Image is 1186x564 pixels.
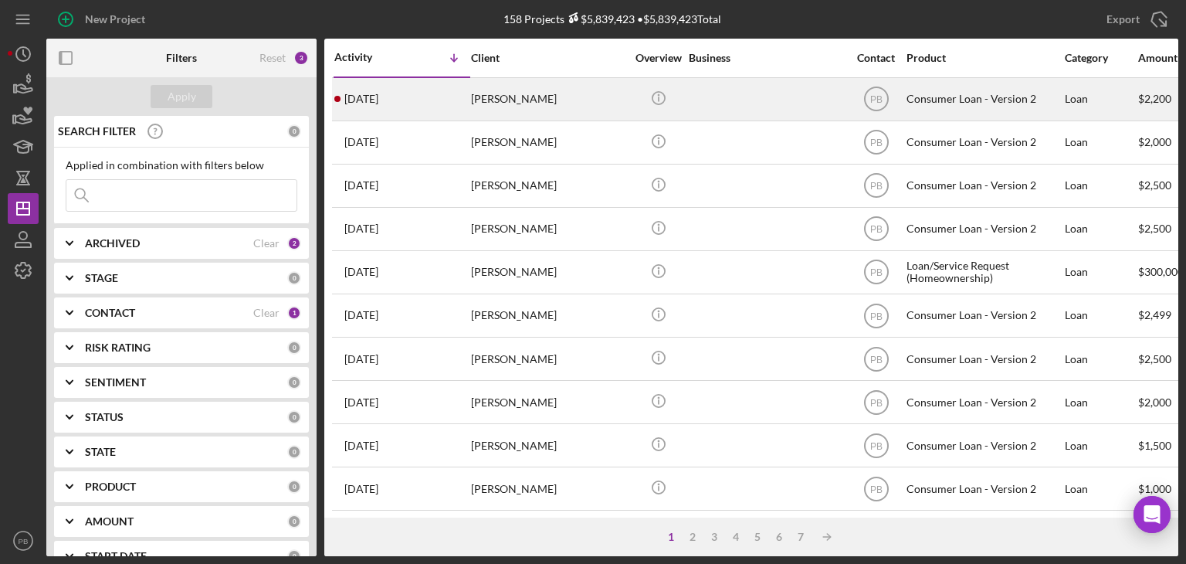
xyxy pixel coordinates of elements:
b: CONTACT [85,307,135,319]
b: ARCHIVED [85,237,140,250]
div: 0 [287,549,301,563]
div: Loan/Service Request (Homeownership) [906,252,1061,293]
time: 2025-09-25 05:20 [344,179,378,192]
div: [PERSON_NAME] [471,165,625,206]
button: Apply [151,85,212,108]
b: STATUS [85,411,124,423]
div: 0 [287,271,301,285]
div: [PERSON_NAME] [471,382,625,423]
span: $1,500 [1138,439,1171,452]
b: Filters [166,52,197,64]
div: Product [906,52,1061,64]
div: Loan [1065,209,1137,250]
button: New Project [46,4,161,35]
b: AMOUNT [85,515,134,528]
div: 4 [725,531,747,543]
time: 2025-08-16 03:41 [344,309,378,321]
button: PB [8,525,39,556]
text: PB [869,224,882,235]
div: 3 [703,531,725,543]
div: Consumer Loan - Version 2 [906,511,1061,552]
div: 158 Projects • $5,839,423 Total [503,12,721,25]
text: PB [869,484,882,494]
span: $2,500 [1138,352,1171,365]
div: [PERSON_NAME] [471,295,625,336]
div: New Project [85,4,145,35]
time: 2025-08-18 11:39 [344,266,378,278]
span: $2,500 [1138,178,1171,192]
time: 2025-09-16 18:11 [344,223,378,235]
div: Consumer Loan - Version 2 [906,209,1061,250]
span: $1,000 [1138,482,1171,495]
div: Consumer Loan - Version 2 [906,165,1061,206]
div: 2 [682,531,703,543]
b: RISK RATING [85,341,151,354]
span: $2,500 [1138,222,1171,235]
text: PB [869,94,882,105]
div: Business [689,52,843,64]
div: Overview [629,52,687,64]
div: 0 [287,410,301,424]
div: Reset [259,52,286,64]
span: $2,000 [1138,135,1171,148]
div: 0 [287,480,301,494]
time: 2025-08-08 02:23 [344,396,378,409]
div: 0 [287,445,301,459]
div: 7 [790,531,812,543]
div: [PERSON_NAME] [471,338,625,379]
div: Loan [1065,511,1137,552]
div: $5,839,423 [564,12,635,25]
b: PRODUCT [85,481,136,493]
div: 1 [660,531,682,543]
span: $300,000 [1138,265,1184,278]
text: PB [869,354,882,365]
div: [PERSON_NAME] [471,252,625,293]
div: Consumer Loan - Version 2 [906,295,1061,336]
div: 3 [293,50,309,66]
div: 5 [747,531,768,543]
time: 2025-08-07 03:45 [344,440,378,452]
div: Client [471,52,625,64]
div: Activity [334,51,402,63]
div: Clear [253,307,280,319]
div: Clear [253,237,280,250]
div: Consumer Loan - Version 2 [906,122,1061,163]
time: 2025-10-01 20:13 [344,136,378,148]
b: SEARCH FILTER [58,125,136,138]
div: Loan [1065,338,1137,379]
div: Consumer Loan - Version 2 [906,468,1061,509]
div: Loan [1065,382,1137,423]
div: Apply [168,85,196,108]
text: PB [869,181,882,192]
div: Export [1106,4,1140,35]
b: STAGE [85,272,118,284]
text: PB [869,138,882,148]
div: 6 [768,531,790,543]
div: Loan [1065,122,1137,163]
div: Loan [1065,165,1137,206]
div: 1 [287,306,301,320]
div: Consumer Loan - Version 2 [906,79,1061,120]
b: SENTIMENT [85,376,146,389]
b: START DATE [85,550,147,562]
span: $2,000 [1138,396,1171,409]
div: 0 [287,515,301,528]
div: Category [1065,52,1137,64]
div: [PERSON_NAME] [471,79,625,120]
div: Contact [847,52,905,64]
time: 2025-08-01 19:47 [344,483,378,495]
div: Consumer Loan - Version 2 [906,425,1061,466]
div: [PERSON_NAME] [471,209,625,250]
div: Open Intercom Messenger [1133,496,1171,533]
text: PB [869,440,882,451]
b: STATE [85,446,116,458]
div: 2 [287,236,301,250]
div: 0 [287,124,301,138]
span: $2,200 [1138,92,1171,105]
div: [PERSON_NAME] [471,425,625,466]
div: Consumer Loan - Version 2 [906,382,1061,423]
div: Consumer Loan - Version 2 [906,338,1061,379]
time: 2025-08-15 12:23 [344,353,378,365]
div: Loan [1065,252,1137,293]
text: PB [869,397,882,408]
